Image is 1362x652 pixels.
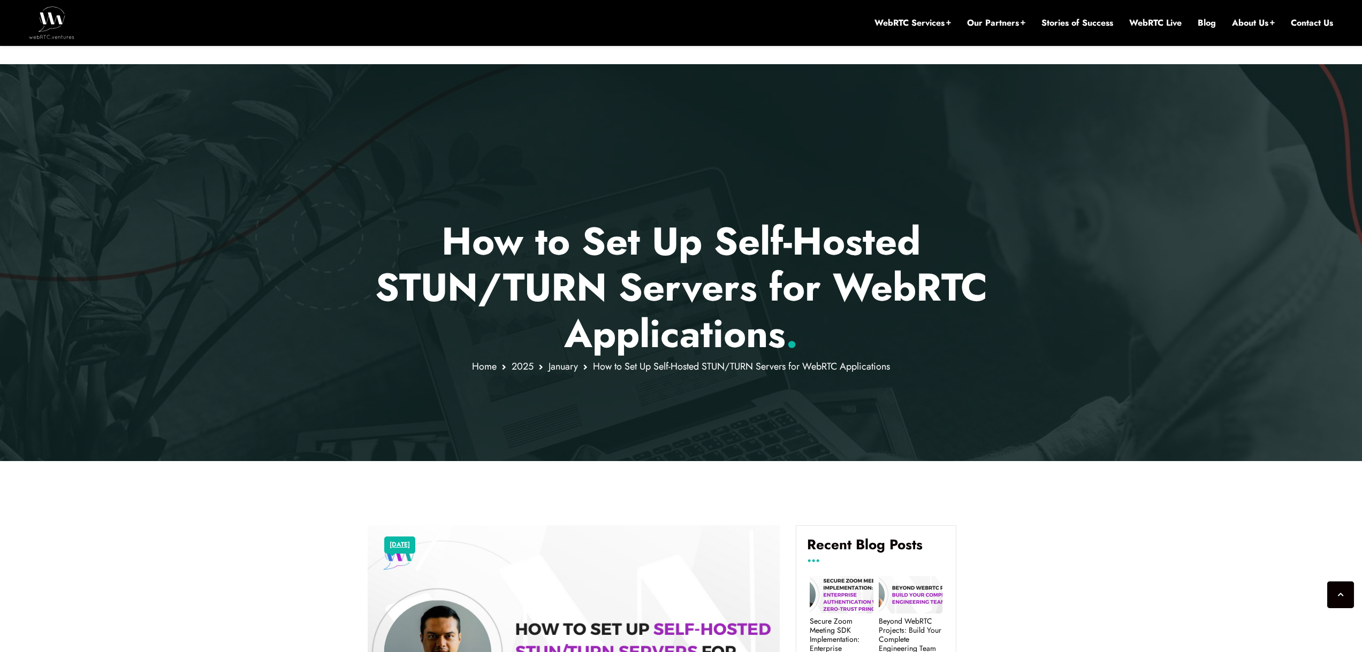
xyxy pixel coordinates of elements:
a: WebRTC Services [874,17,951,29]
a: 2025 [512,359,534,373]
p: How to Set Up Self-Hosted STUN/TURN Servers for WebRTC Applications [368,218,994,357]
span: . [786,306,798,362]
a: January [549,359,578,373]
a: Our Partners [967,17,1025,29]
img: WebRTC.ventures [29,6,74,39]
a: Contact Us [1291,17,1333,29]
span: How to Set Up Self-Hosted STUN/TURN Servers for WebRTC Applications [593,359,890,373]
a: Stories of Success [1041,17,1113,29]
a: Blog [1198,17,1216,29]
a: About Us [1232,17,1275,29]
a: WebRTC Live [1129,17,1182,29]
h4: Recent Blog Posts [807,536,945,561]
a: [DATE] [390,538,410,552]
a: Home [472,359,497,373]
